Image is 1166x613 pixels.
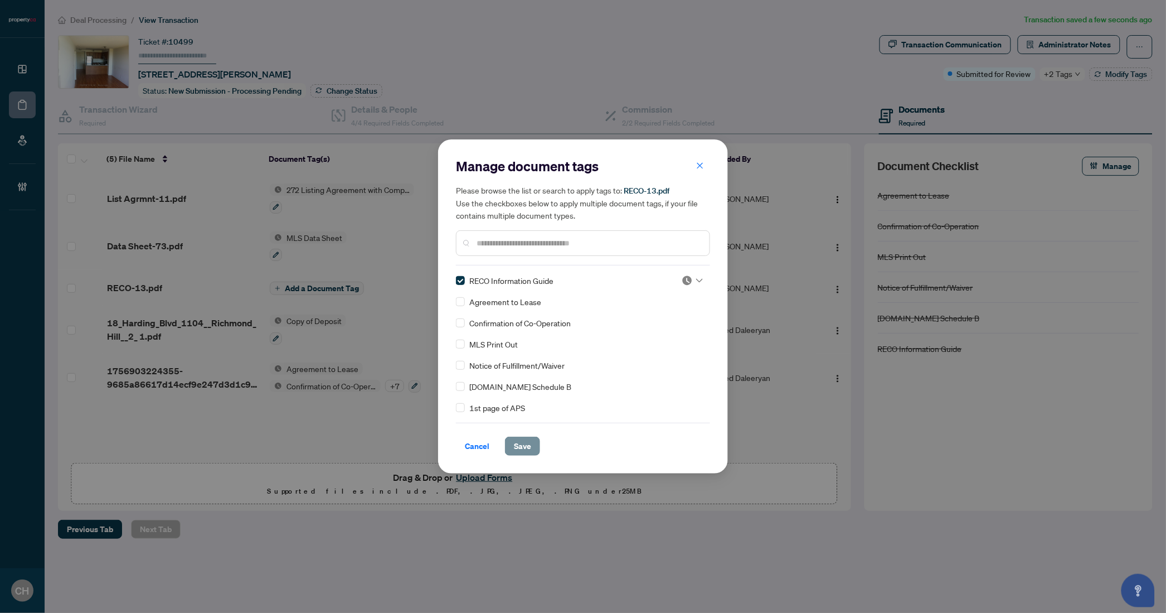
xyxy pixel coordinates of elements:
button: Save [505,437,540,456]
span: Notice of Fulfillment/Waiver [469,359,565,371]
span: Agreement to Lease [469,296,541,308]
span: RECO Information Guide [469,274,553,287]
span: close [696,162,704,170]
span: Confirmation of Co-Operation [469,317,571,329]
img: status [682,275,693,286]
button: Open asap [1121,574,1155,607]
button: Cancel [456,437,498,456]
span: MLS Print Out [469,338,518,350]
span: [DOMAIN_NAME] Schedule B [469,380,571,393]
span: 1st page of APS [469,402,525,414]
span: Cancel [465,437,489,455]
h2: Manage document tags [456,157,710,175]
h5: Please browse the list or search to apply tags to: Use the checkboxes below to apply multiple doc... [456,184,710,221]
span: Save [514,437,531,455]
span: Pending Review [682,275,703,286]
span: RECO-13.pdf [624,186,669,196]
